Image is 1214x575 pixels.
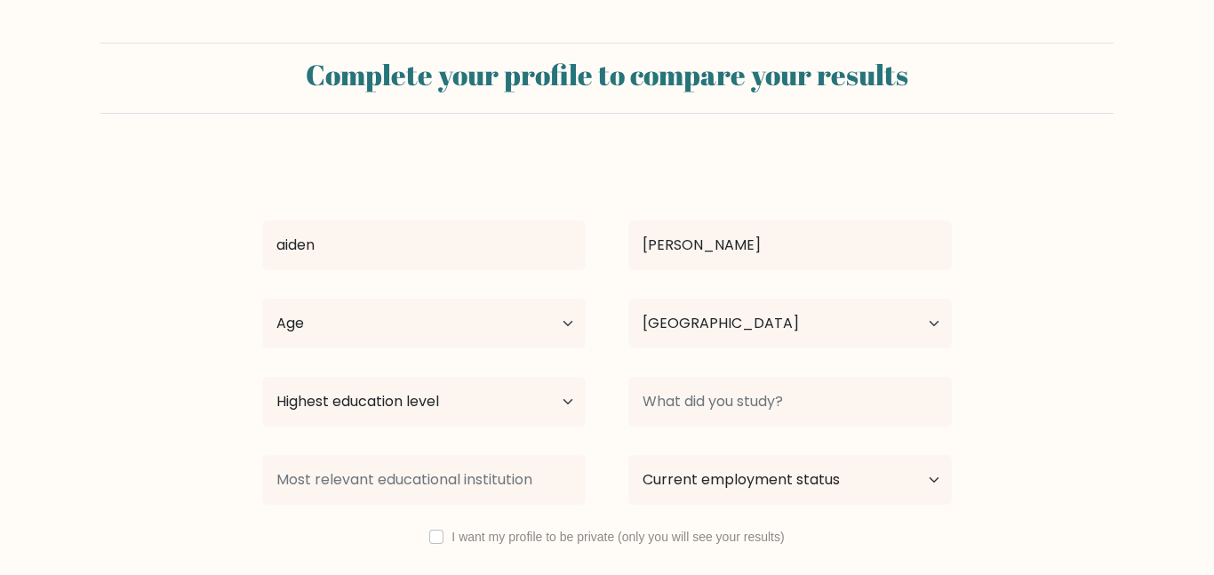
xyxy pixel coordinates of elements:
[262,455,586,505] input: Most relevant educational institution
[628,220,952,270] input: Last name
[451,530,784,544] label: I want my profile to be private (only you will see your results)
[262,220,586,270] input: First name
[111,58,1103,92] h2: Complete your profile to compare your results
[628,377,952,427] input: What did you study?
